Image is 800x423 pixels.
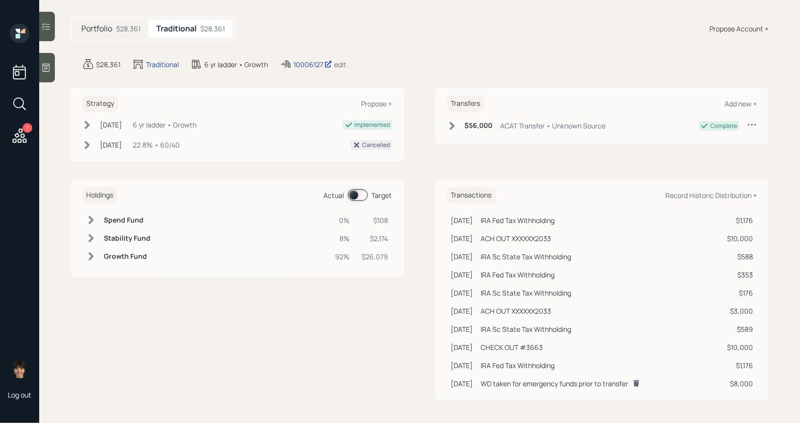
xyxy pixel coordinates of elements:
[451,342,473,352] div: [DATE]
[104,234,150,243] h6: Stability Fund
[96,59,121,70] div: $28,361
[23,123,32,133] div: 7
[156,24,196,33] h5: Traditional
[204,59,268,70] div: 6 yr ladder • Growth
[451,360,473,371] div: [DATE]
[727,324,753,334] div: $589
[481,288,572,298] div: IRA Sc State Tax Withholding
[82,96,118,112] h6: Strategy
[133,120,196,130] div: 6 yr ladder • Growth
[362,99,392,108] div: Propose +
[501,121,606,131] div: ACAT Transfer • Unknown Source
[363,141,390,149] div: Cancelled
[293,59,332,70] div: 10006127
[451,378,473,389] div: [DATE]
[104,252,150,261] h6: Growth Fund
[451,251,473,262] div: [DATE]
[481,251,572,262] div: IRA Sc State Tax Withholding
[481,233,552,244] div: ACH OUT XXXXXX2033
[451,306,473,316] div: [DATE]
[336,251,350,262] div: 92%
[355,121,390,129] div: Implemented
[665,191,757,200] div: Record Historic Distribution +
[727,342,753,352] div: $10,000
[709,24,769,34] div: Propose Account +
[727,288,753,298] div: $176
[451,270,473,280] div: [DATE]
[451,233,473,244] div: [DATE]
[336,215,350,225] div: 0%
[10,359,29,378] img: treva-nostdahl-headshot.png
[451,215,473,225] div: [DATE]
[372,190,392,200] div: Target
[362,233,388,244] div: $2,174
[100,120,122,130] div: [DATE]
[81,24,112,33] h5: Portfolio
[451,288,473,298] div: [DATE]
[336,233,350,244] div: 8%
[481,324,572,334] div: IRA Sc State Tax Withholding
[334,60,346,69] div: edit
[324,190,344,200] div: Actual
[146,59,179,70] div: Traditional
[710,122,737,130] div: Complete
[362,251,388,262] div: $26,079
[100,140,122,150] div: [DATE]
[727,378,753,389] div: $8,000
[133,140,180,150] div: 22.8% • 60/40
[481,215,555,225] div: IRA Fed Tax Withholding
[481,378,629,389] div: WD taken for emergency funds prior to transfer
[465,122,493,130] h6: $56,000
[727,270,753,280] div: $353
[447,96,485,112] h6: Transfers
[481,342,543,352] div: CHECK OUT #3663
[727,233,753,244] div: $10,000
[727,306,753,316] div: $3,000
[481,360,555,371] div: IRA Fed Tax Withholding
[481,306,552,316] div: ACH OUT XXXXXX2033
[8,390,31,399] div: Log out
[116,24,141,34] div: $28,361
[104,216,150,224] h6: Spend Fund
[447,187,496,203] h6: Transactions
[481,270,555,280] div: IRA Fed Tax Withholding
[362,215,388,225] div: $108
[727,251,753,262] div: $588
[82,187,117,203] h6: Holdings
[451,324,473,334] div: [DATE]
[727,360,753,371] div: $1,176
[727,215,753,225] div: $1,176
[200,24,225,34] div: $28,361
[725,99,757,108] div: Add new +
